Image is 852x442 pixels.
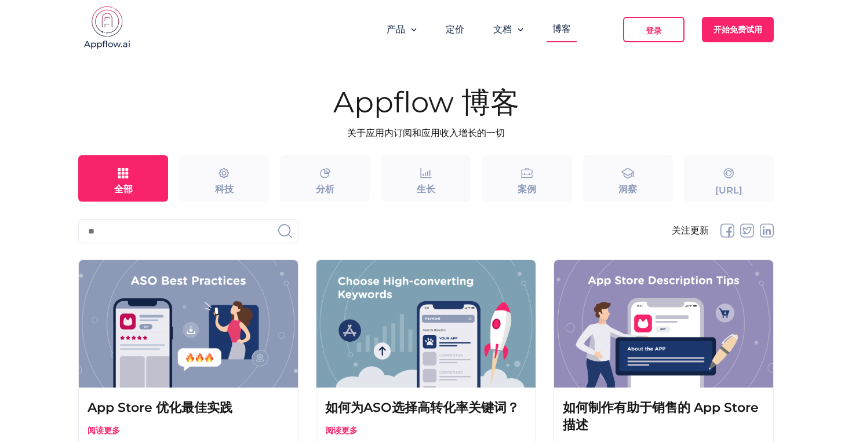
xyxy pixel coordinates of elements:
[280,155,370,202] button: 分析
[387,24,405,35] font: 产品
[552,23,571,34] font: 博客
[387,24,417,36] button: 产品
[316,260,536,388] img: 2b45daae-afd5-41aa-bd76-47e75bef8a81.png
[79,260,298,388] img: ffb7c913-73da-47b4-bfb4-d24c1b777da2.png
[347,127,505,138] font: 关于应用内订阅和应用收入增长的一切
[333,85,519,120] font: Appflow 博客
[78,6,136,52] img: appflow.ai-徽标
[583,155,673,202] button: 洞察
[623,17,684,42] a: 登录
[702,17,774,42] a: 开始免费试用
[618,184,637,195] font: 洞察
[215,184,234,195] font: 科技
[78,155,168,202] button: 全部
[88,425,120,436] button: 阅读更多
[482,155,572,202] button: 案例
[114,184,133,195] font: 全部
[316,184,334,195] font: 分析
[493,24,512,35] font: 文档
[552,23,571,35] a: 博客
[88,400,232,415] font: App Store 优化最佳实践
[493,24,523,36] button: 文档
[417,184,435,195] font: 生长
[179,155,269,202] button: 科技
[554,260,773,388] img: 7527d8f0-2ac5-4e25-bbb5-e01b05d7f6e8.png
[713,24,762,35] font: 开始免费试用
[446,24,464,36] a: 定价
[672,225,709,236] font: 关注更新
[646,25,662,36] font: 登录
[381,155,471,202] button: 生长
[446,24,464,35] font: 定价
[325,400,519,415] font: 如何为ASO选择高转化率关键词？
[563,400,759,433] font: 如何制作有助于销售的 App Store 描述
[684,155,774,202] button: [URL]
[325,425,358,436] button: 阅读更多
[715,185,742,196] font: [URL]
[518,184,536,195] font: 案例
